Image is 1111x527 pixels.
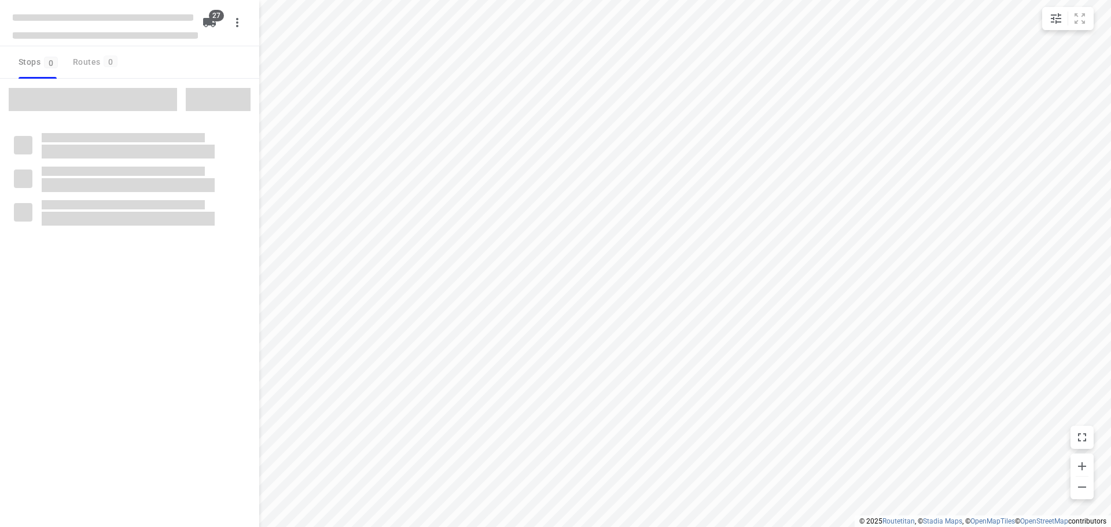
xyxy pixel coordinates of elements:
[1042,7,1094,30] div: small contained button group
[923,517,962,525] a: Stadia Maps
[970,517,1015,525] a: OpenMapTiles
[1020,517,1068,525] a: OpenStreetMap
[882,517,915,525] a: Routetitan
[859,517,1106,525] li: © 2025 , © , © © contributors
[1044,7,1068,30] button: Map settings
